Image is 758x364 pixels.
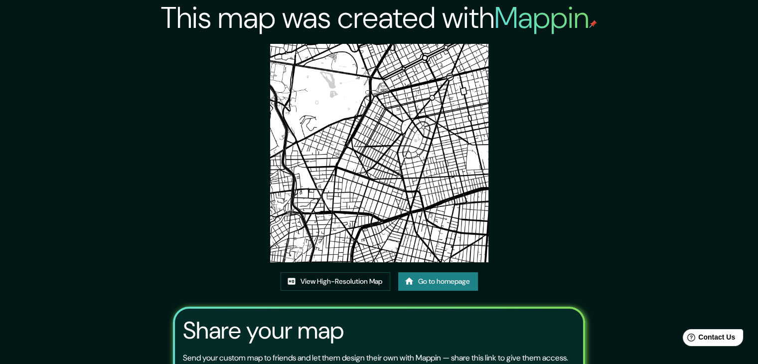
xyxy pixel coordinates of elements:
img: mappin-pin [589,20,597,28]
p: Send your custom map to friends and let them design their own with Mappin — share this link to gi... [183,352,568,364]
a: Go to homepage [398,272,478,291]
img: created-map [270,44,488,262]
iframe: Help widget launcher [669,325,747,353]
h3: Share your map [183,317,344,345]
a: View High-Resolution Map [281,272,390,291]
